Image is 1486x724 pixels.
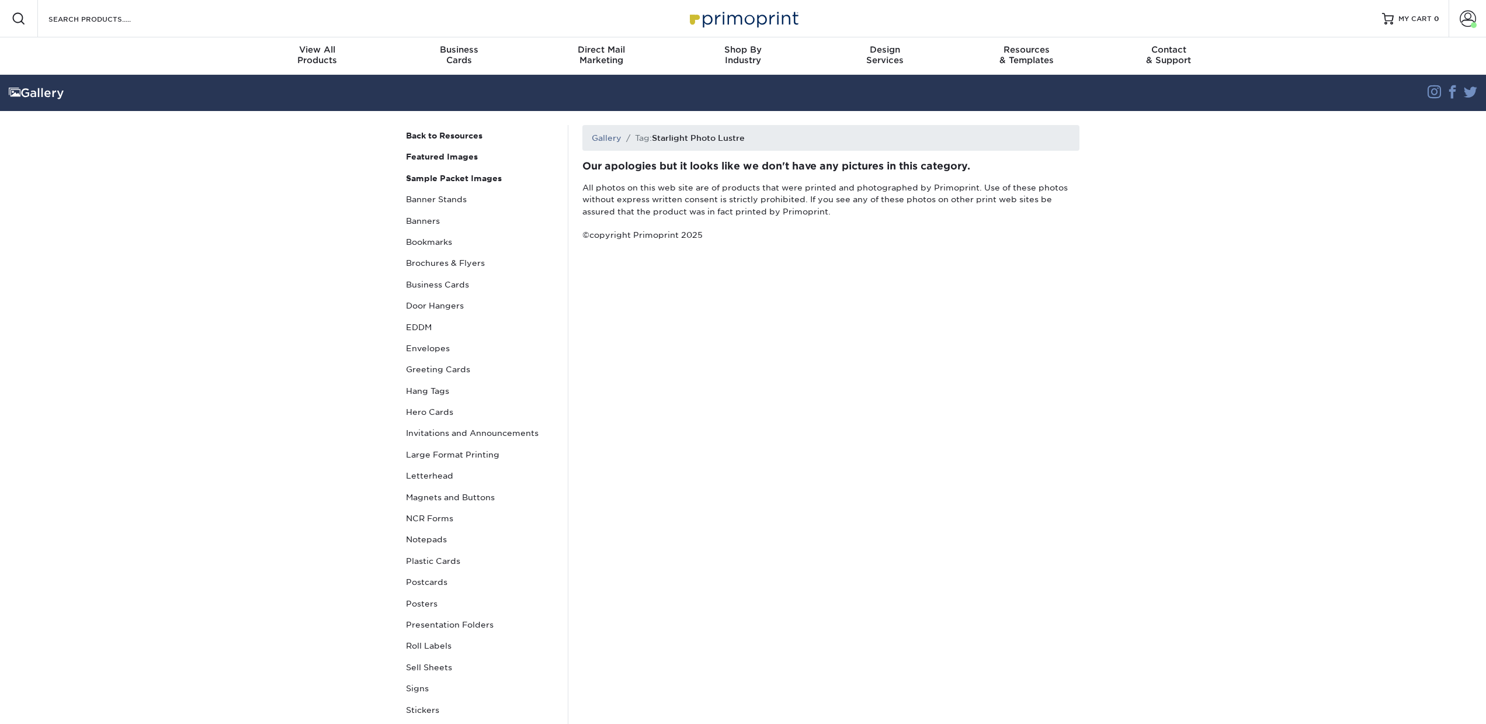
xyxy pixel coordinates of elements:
a: Hang Tags [401,380,559,401]
span: Design [814,44,956,55]
a: Shop ByIndustry [672,37,814,75]
span: Shop By [672,44,814,55]
div: Industry [672,44,814,65]
a: Presentation Folders [401,614,559,635]
span: Direct Mail [530,44,672,55]
strong: Sample Packet Images [406,174,502,183]
a: Direct MailMarketing [530,37,672,75]
a: Postcards [401,571,559,593]
a: Envelopes [401,338,559,359]
a: Signs [401,678,559,699]
div: Cards [388,44,530,65]
a: Business Cards [401,274,559,295]
span: Contact [1098,44,1240,55]
a: Featured Images [401,146,559,167]
a: Invitations and Announcements [401,422,559,444]
a: Sell Sheets [401,657,559,678]
a: Greeting Cards [401,359,559,380]
a: EDDM [401,317,559,338]
a: Large Format Printing [401,444,559,465]
span: 0 [1434,15,1439,23]
a: NCR Forms [401,508,559,529]
a: BusinessCards [388,37,530,75]
a: Gallery [592,133,622,143]
a: Magnets and Buttons [401,487,559,508]
div: Services [814,44,956,65]
input: SEARCH PRODUCTS..... [47,12,161,26]
a: Banner Stands [401,189,559,210]
a: Notepads [401,529,559,550]
div: Marketing [530,44,672,65]
a: Brochures & Flyers [401,252,559,273]
span: MY CART [1398,14,1432,24]
a: Back to Resources [401,125,559,146]
a: Stickers [401,699,559,720]
a: Contact& Support [1098,37,1240,75]
div: & Support [1098,44,1240,65]
a: Door Hangers [401,295,559,316]
a: Banners [401,210,559,231]
strong: Featured Images [406,152,478,161]
a: Plastic Cards [401,550,559,571]
a: Bookmarks [401,231,559,252]
a: Letterhead [401,465,559,486]
span: Business [388,44,530,55]
span: Resources [956,44,1098,55]
a: View AllProducts [246,37,388,75]
a: Roll Labels [401,635,559,656]
a: DesignServices [814,37,956,75]
p: All photos on this web site are of products that were printed and photographed by Primoprint. Use... [582,182,1079,241]
h2: Our apologies but it looks like we don't have any pictures in this category. [582,160,1079,172]
a: Sample Packet Images [401,168,559,189]
h1: Starlight Photo Lustre [652,133,745,143]
div: Products [246,44,388,65]
a: Resources& Templates [956,37,1098,75]
span: View All [246,44,388,55]
div: & Templates [956,44,1098,65]
li: Tag: [622,132,745,144]
a: Posters [401,593,559,614]
img: Primoprint [685,6,801,31]
a: Hero Cards [401,401,559,422]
